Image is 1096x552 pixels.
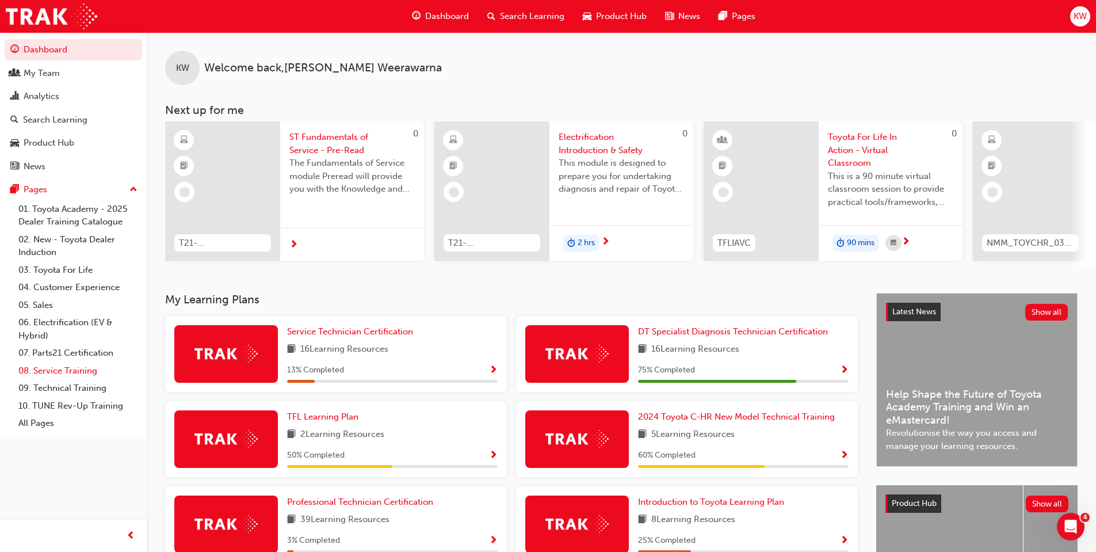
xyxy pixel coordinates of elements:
[287,325,418,338] a: Service Technician Certification
[719,133,727,148] span: learningResourceType_INSTRUCTOR_LED-icon
[840,534,849,548] button: Show Progress
[892,498,937,508] span: Product Hub
[1080,513,1090,522] span: 4
[876,293,1078,467] a: Latest NewsShow allHelp Shape the Future of Toyota Academy Training and Win an eMastercard!Revolu...
[678,10,700,23] span: News
[5,37,142,179] button: DashboardMy TeamAnalyticsSearch LearningProduct HubNews
[717,237,751,250] span: TFLIAVC
[10,138,19,149] span: car-icon
[10,45,19,55] span: guage-icon
[545,430,609,448] img: Trak
[14,314,142,344] a: 06. Electrification (EV & Hybrid)
[478,5,574,28] a: search-iconSearch Learning
[840,451,849,461] span: Show Progress
[287,449,345,462] span: 50 % Completed
[638,513,647,527] span: book-icon
[14,344,142,362] a: 07. Parts21 Certification
[837,236,845,251] span: duration-icon
[682,128,688,139] span: 0
[5,86,142,107] a: Analytics
[412,9,421,24] span: guage-icon
[987,237,1074,250] span: NMM_TOYCHR_032024_MODULE_4
[1057,513,1084,540] iframe: Intercom live chat
[287,326,413,337] span: Service Technician Certification
[638,534,696,547] span: 25 % Completed
[10,115,18,125] span: search-icon
[704,121,963,261] a: 0TFLIAVCToyota For Life In Action - Virtual ClassroomThis is a 90 minute virtual classroom sessio...
[886,388,1068,427] span: Help Shape the Future of Toyota Academy Training and Win an eMastercard!
[5,156,142,177] a: News
[578,237,595,250] span: 2 hrs
[413,128,418,139] span: 0
[489,366,498,376] span: Show Progress
[828,170,953,209] span: This is a 90 minute virtual classroom session to provide practical tools/frameworks, behaviours a...
[24,136,74,150] div: Product Hub
[180,133,188,148] span: learningResourceType_ELEARNING-icon
[545,345,609,363] img: Trak
[489,448,498,463] button: Show Progress
[165,293,858,306] h3: My Learning Plans
[287,534,340,547] span: 3 % Completed
[289,240,298,250] span: next-icon
[987,187,998,197] span: learningRecordVerb_NONE-icon
[5,132,142,154] a: Product Hub
[638,326,828,337] span: DT Specialist Diagnosis Technician Certification
[24,183,47,196] div: Pages
[14,362,142,380] a: 08. Service Training
[10,92,19,102] span: chart-icon
[892,307,936,317] span: Latest News
[287,497,433,507] span: Professional Technician Certification
[14,296,142,314] a: 05. Sales
[656,5,709,28] a: news-iconNews
[886,427,1068,452] span: Revolutionise the way you access and manage your learning resources.
[10,68,19,79] span: people-icon
[24,160,45,173] div: News
[403,5,478,28] a: guage-iconDashboard
[651,513,735,527] span: 8 Learning Resources
[1025,304,1068,321] button: Show all
[194,515,258,533] img: Trak
[129,182,138,197] span: up-icon
[449,187,459,197] span: learningRecordVerb_NONE-icon
[651,342,739,357] span: 16 Learning Resources
[23,113,87,127] div: Search Learning
[840,366,849,376] span: Show Progress
[567,236,575,251] span: duration-icon
[287,412,358,422] span: TFL Learning Plan
[489,536,498,546] span: Show Progress
[10,162,19,172] span: news-icon
[448,237,536,250] span: T21-FOD_HVIS_PREREQ
[1026,496,1069,512] button: Show all
[840,536,849,546] span: Show Progress
[14,200,142,231] a: 01. Toyota Academy - 2025 Dealer Training Catalogue
[487,9,495,24] span: search-icon
[732,10,755,23] span: Pages
[638,342,647,357] span: book-icon
[840,448,849,463] button: Show Progress
[14,231,142,261] a: 02. New - Toyota Dealer Induction
[952,128,957,139] span: 0
[638,410,839,424] a: 2024 Toyota C-HR New Model Technical Training
[638,497,784,507] span: Introduction to Toyota Learning Plan
[165,121,424,261] a: 0T21-STFOS_PRE_READST Fundamentals of Service - Pre-ReadThe Fundamentals of Service module Prerea...
[489,534,498,548] button: Show Progress
[891,236,896,250] span: calendar-icon
[885,494,1068,513] a: Product HubShow all
[583,9,591,24] span: car-icon
[180,187,190,197] span: learningRecordVerb_NONE-icon
[14,261,142,279] a: 03. Toyota For Life
[300,513,389,527] span: 39 Learning Resources
[434,121,693,261] a: 0T21-FOD_HVIS_PREREQElectrification Introduction & SafetyThis module is designed to prepare you f...
[24,67,60,80] div: My Team
[287,496,438,509] a: Professional Technician Certification
[596,10,647,23] span: Product Hub
[638,449,696,462] span: 60 % Completed
[559,131,684,157] span: Electrification Introduction & Safety
[651,428,735,442] span: 5 Learning Resources
[902,237,910,248] span: next-icon
[287,428,296,442] span: book-icon
[14,397,142,415] a: 10. TUNE Rev-Up Training
[287,364,344,377] span: 13 % Completed
[489,363,498,378] button: Show Progress
[5,179,142,200] button: Pages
